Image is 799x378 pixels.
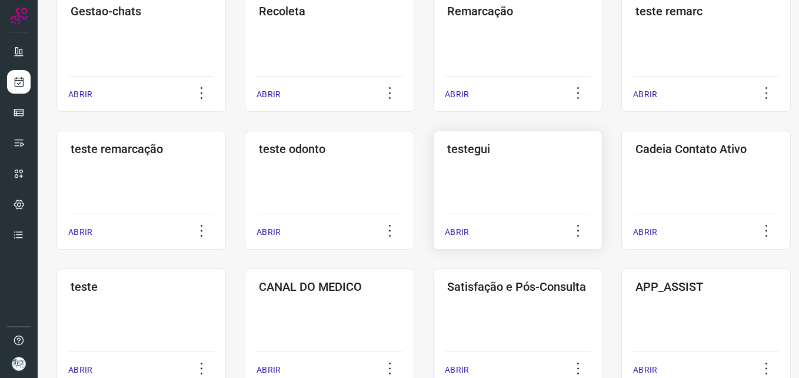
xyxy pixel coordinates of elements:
[257,364,281,376] p: ABRIR
[257,88,281,101] p: ABRIR
[259,280,400,294] h3: CANAL DO MEDICO
[633,364,657,376] p: ABRIR
[10,7,28,25] img: Logo
[71,280,212,294] h3: teste
[445,88,469,101] p: ABRIR
[447,4,588,18] h3: Remarcação
[68,226,92,238] p: ABRIR
[445,364,469,376] p: ABRIR
[447,142,588,156] h3: testegui
[68,88,92,101] p: ABRIR
[68,364,92,376] p: ABRIR
[71,142,212,156] h3: teste remarcação
[12,357,26,371] img: 2df383a8bc393265737507963739eb71.PNG
[633,226,657,238] p: ABRIR
[259,4,400,18] h3: Recoleta
[71,4,212,18] h3: Gestao-chats
[257,226,281,238] p: ABRIR
[259,142,400,156] h3: teste odonto
[635,4,777,18] h3: teste remarc
[447,280,588,294] h3: Satisfação e Pós-Consulta
[633,88,657,101] p: ABRIR
[635,142,777,156] h3: Cadeia Contato Ativo
[445,226,469,238] p: ABRIR
[635,280,777,294] h3: APP_ASSIST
